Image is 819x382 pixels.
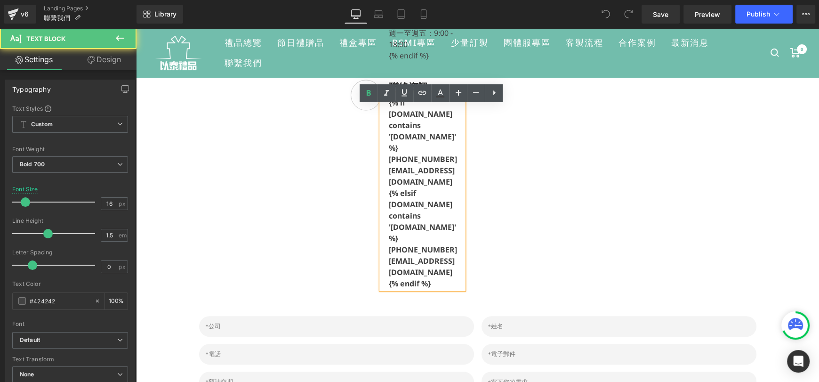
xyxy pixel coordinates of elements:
[31,121,53,129] b: Custom
[12,281,128,287] div: Text Color
[345,316,620,336] input: *電子郵件
[119,264,127,270] span: px
[30,296,90,306] input: Color
[390,5,412,24] a: Tablet
[4,5,36,24] a: v6
[796,5,815,24] button: More
[12,321,128,327] div: Font
[619,5,638,24] button: Redo
[70,49,138,70] a: Design
[44,14,70,22] span: 聯繫我們
[119,201,127,207] span: px
[154,10,177,18] span: Library
[26,35,65,42] span: Text Block
[367,5,390,24] a: Laptop
[119,232,127,238] span: em
[747,10,770,18] span: Publish
[735,5,793,24] button: Publish
[44,5,136,12] a: Landing Pages
[12,249,128,256] div: Letter Spacing
[653,9,668,19] span: Save
[20,371,34,378] b: None
[412,5,435,24] a: Mobile
[12,105,128,112] div: Text Styles
[105,293,128,309] div: %
[12,186,38,193] div: Font Size
[253,216,328,250] p: [PHONE_NUMBER] [EMAIL_ADDRESS][DOMAIN_NAME]
[12,356,128,363] div: Text Transform
[695,9,720,19] span: Preview
[136,5,183,24] a: New Library
[20,161,45,168] b: Bold 700
[12,218,128,224] div: Line Height
[253,125,328,159] p: [PHONE_NUMBER] [EMAIL_ADDRESS][DOMAIN_NAME]
[596,5,615,24] button: Undo
[345,5,367,24] a: Desktop
[245,51,328,66] div: 聯絡資訊
[245,66,328,261] div: {% if [DOMAIN_NAME] contains '[DOMAIN_NAME]' %} {% elsif [DOMAIN_NAME] contains '[DOMAIN_NAME]' %...
[20,336,40,344] i: Default
[63,343,338,364] input: *預計交期
[683,5,731,24] a: Preview
[787,350,810,373] div: Open Intercom Messenger
[12,146,128,153] div: Font Weight
[12,80,51,93] div: Typography
[19,8,31,20] div: v6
